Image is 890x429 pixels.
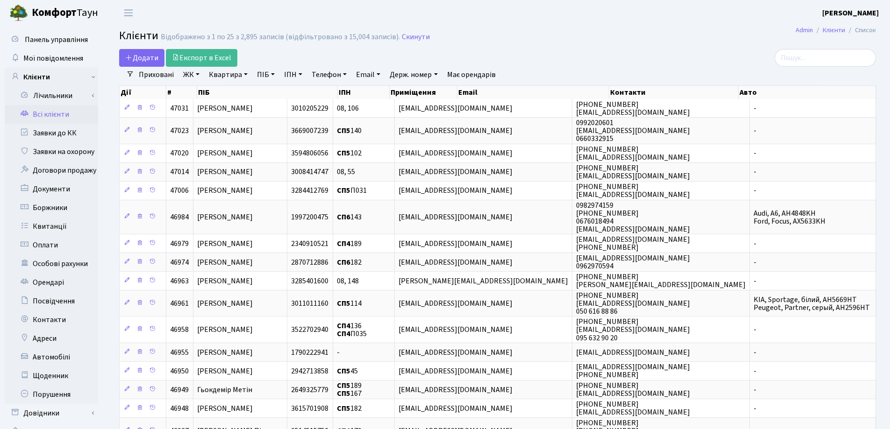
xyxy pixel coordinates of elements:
[197,148,253,159] span: [PERSON_NAME]
[457,86,609,99] th: Email
[291,239,328,249] span: 2340910521
[170,186,189,196] span: 47006
[822,7,879,19] a: [PERSON_NAME]
[291,148,328,159] span: 3594806056
[291,366,328,376] span: 2942713858
[754,148,756,159] span: -
[337,212,350,222] b: СП6
[337,298,362,309] span: 114
[337,347,340,358] span: -
[197,257,253,267] span: [PERSON_NAME]
[197,385,252,395] span: Гьокдемір Метін
[337,380,350,391] b: СП5
[291,325,328,335] span: 3522702940
[170,276,189,286] span: 46963
[576,380,690,399] span: [PHONE_NUMBER] [EMAIL_ADDRESS][DOMAIN_NAME]
[197,186,253,196] span: [PERSON_NAME]
[337,366,350,376] b: СП5
[399,167,513,177] span: [EMAIL_ADDRESS][DOMAIN_NAME]
[576,253,690,271] span: [EMAIL_ADDRESS][DOMAIN_NAME] 0962970594
[119,49,164,67] a: Додати
[399,239,513,249] span: [EMAIL_ADDRESS][DOMAIN_NAME]
[135,67,178,83] a: Приховані
[5,310,98,329] a: Контакти
[170,148,189,159] span: 47020
[399,325,513,335] span: [EMAIL_ADDRESS][DOMAIN_NAME]
[443,67,499,83] a: Має орендарів
[197,103,253,113] span: [PERSON_NAME]
[170,298,189,309] span: 46961
[775,49,876,67] input: Пошук...
[576,200,690,234] span: 0982974159 [PHONE_NUMBER] 0676018494 [EMAIL_ADDRESS][DOMAIN_NAME]
[754,385,756,395] span: -
[5,217,98,236] a: Квитанції
[117,5,140,21] button: Переключити навігацію
[754,167,756,177] span: -
[399,276,568,286] span: [PERSON_NAME][EMAIL_ADDRESS][DOMAIN_NAME]
[337,321,350,331] b: СП4
[822,8,879,18] b: [PERSON_NAME]
[576,182,690,200] span: [PHONE_NUMBER] [EMAIL_ADDRESS][DOMAIN_NAME]
[170,239,189,249] span: 46979
[337,239,350,249] b: СП4
[291,103,328,113] span: 3010205229
[161,33,400,42] div: Відображено з 1 по 25 з 2,895 записів (відфільтровано з 15,004 записів).
[5,105,98,124] a: Всі клієнти
[390,86,457,99] th: Приміщення
[5,348,98,366] a: Автомобілі
[197,298,253,309] span: [PERSON_NAME]
[739,86,876,99] th: Авто
[5,329,98,348] a: Адреси
[5,180,98,198] a: Документи
[576,290,690,316] span: [PHONE_NUMBER] [EMAIL_ADDRESS][DOMAIN_NAME] 050 616 88 86
[170,385,189,395] span: 46949
[337,321,367,339] span: 136 П035
[576,144,690,162] span: [PHONE_NUMBER] [EMAIL_ADDRESS][DOMAIN_NAME]
[170,257,189,267] span: 46974
[754,366,756,376] span: -
[823,25,845,35] a: Клієнти
[166,86,197,99] th: #
[197,403,253,414] span: [PERSON_NAME]
[576,316,690,343] span: [PHONE_NUMBER] [EMAIL_ADDRESS][DOMAIN_NAME] 095 632 90 20
[291,403,328,414] span: 3615701908
[609,86,739,99] th: Контакти
[337,388,350,399] b: СП5
[120,86,166,99] th: Дії
[170,325,189,335] span: 46958
[337,257,350,267] b: СП6
[337,148,362,159] span: 102
[291,385,328,395] span: 2649325779
[399,148,513,159] span: [EMAIL_ADDRESS][DOMAIN_NAME]
[291,347,328,358] span: 1790222941
[5,142,98,161] a: Заявки на охорону
[291,212,328,222] span: 1997200475
[197,325,253,335] span: [PERSON_NAME]
[5,385,98,404] a: Порушення
[197,126,253,136] span: [PERSON_NAME]
[170,167,189,177] span: 47014
[170,212,189,222] span: 46984
[179,67,203,83] a: ЖК
[754,257,756,267] span: -
[170,347,189,358] span: 46955
[119,28,158,44] span: Клієнти
[402,33,430,42] a: Скинути
[754,186,756,196] span: -
[197,366,253,376] span: [PERSON_NAME]
[197,86,338,99] th: ПІБ
[166,49,237,67] a: Експорт в Excel
[5,292,98,310] a: Посвідчення
[125,53,158,63] span: Додати
[197,347,253,358] span: [PERSON_NAME]
[399,385,513,395] span: [EMAIL_ADDRESS][DOMAIN_NAME]
[337,186,367,196] span: П031
[197,239,253,249] span: [PERSON_NAME]
[32,5,77,20] b: Комфорт
[796,25,813,35] a: Admin
[754,295,870,313] span: KIA, Sportage, білий, AH5669HT Peugeot, Partner, серый, AH2596HT
[291,298,328,309] span: 3011011160
[197,212,253,222] span: [PERSON_NAME]
[308,67,350,83] a: Телефон
[337,212,362,222] span: 143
